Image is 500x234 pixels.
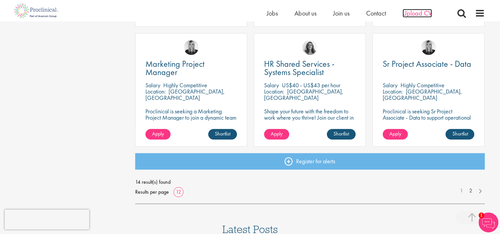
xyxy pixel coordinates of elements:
p: Highly Competitive [401,81,444,89]
img: Jackie Cerchio [302,40,317,55]
a: Jobs [267,9,278,18]
span: Location: [264,88,284,95]
span: Results per page [135,187,169,197]
a: Shortlist [327,129,356,139]
a: Shortlist [208,129,237,139]
span: Salary [145,81,160,89]
p: Shape your future with the freedom to work where you thrive! Join our client in a hybrid role tha... [264,108,356,127]
a: Contact [366,9,386,18]
a: Join us [333,9,350,18]
span: HR Shared Services - Systems Specialist [264,58,334,78]
p: [GEOGRAPHIC_DATA], [GEOGRAPHIC_DATA] [383,88,462,101]
p: [GEOGRAPHIC_DATA], [GEOGRAPHIC_DATA] [145,88,225,101]
span: Salary [383,81,398,89]
span: 1 [479,213,484,218]
p: Proclinical is seeking Sr Project Associate - Data to support operational and data management act... [383,108,474,139]
span: Salary [264,81,279,89]
a: Apply [145,129,171,139]
span: 14 result(s) found [135,177,485,187]
a: 1 [457,187,466,195]
a: Marketing Project Manager [145,60,237,76]
p: Proclinical is seeking a Marketing Project Manager to join a dynamic team in [GEOGRAPHIC_DATA], [... [145,108,237,133]
p: Highly Competitive [163,81,207,89]
p: [GEOGRAPHIC_DATA], [GEOGRAPHIC_DATA] [264,88,343,101]
span: Marketing Project Manager [145,58,205,78]
a: Apply [264,129,289,139]
a: Register for alerts [135,153,485,170]
a: 2 [466,187,476,195]
a: Shortlist [445,129,474,139]
span: Apply [152,130,164,137]
a: Upload CV [403,9,432,18]
span: Location: [145,88,166,95]
a: About us [294,9,317,18]
a: Sr Project Associate - Data [383,60,474,68]
span: Location: [383,88,403,95]
a: 12 [173,188,183,195]
span: Sr Project Associate - Data [383,58,471,69]
a: HR Shared Services - Systems Specialist [264,60,356,76]
img: Janelle Jones [184,40,199,55]
img: Janelle Jones [421,40,436,55]
span: Apply [271,130,283,137]
a: Apply [383,129,408,139]
img: Chatbot [479,213,498,232]
iframe: reCAPTCHA [5,210,89,229]
span: Apply [389,130,401,137]
p: US$40 - US$43 per hour [282,81,340,89]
